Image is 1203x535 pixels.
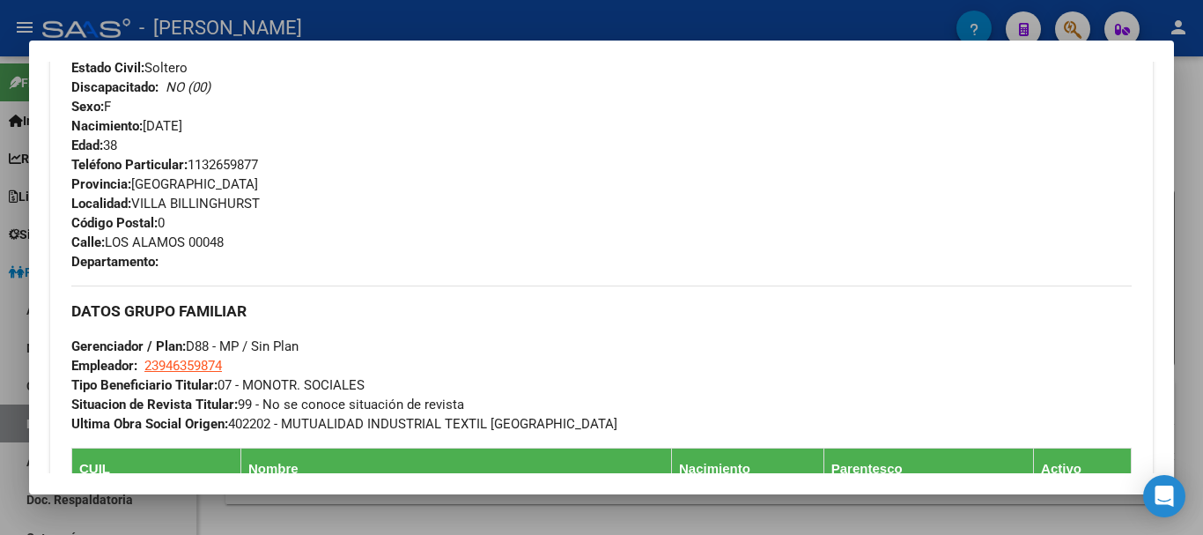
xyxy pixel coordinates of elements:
strong: Código Postal: [71,215,158,231]
span: 0 [71,215,165,231]
div: Open Intercom Messenger [1143,475,1185,517]
strong: Nacimiento: [71,118,143,134]
span: Soltero [71,60,188,76]
th: Nacimiento [672,448,824,489]
span: 23946359874 [144,358,222,374]
strong: Estado Civil: [71,60,144,76]
span: F [71,99,111,115]
strong: Departamento: [71,254,159,270]
h3: DATOS GRUPO FAMILIAR [71,301,1132,321]
span: [GEOGRAPHIC_DATA] [71,176,258,192]
span: [DATE] [71,118,182,134]
strong: Teléfono Particular: [71,157,188,173]
span: D88 - MP / Sin Plan [71,338,299,354]
strong: Localidad: [71,196,131,212]
strong: Ultima Obra Social Origen: [71,416,228,432]
span: 402202 - MUTUALIDAD INDUSTRIAL TEXTIL [GEOGRAPHIC_DATA] [71,416,617,432]
span: 99 - No se conoce situación de revista [71,397,464,412]
strong: Tipo Beneficiario Titular: [71,377,218,393]
strong: Edad: [71,137,103,153]
strong: Situacion de Revista Titular: [71,397,238,412]
strong: Discapacitado: [71,79,159,95]
strong: Provincia: [71,176,131,192]
th: CUIL [72,448,241,489]
strong: Calle: [71,234,105,250]
th: Activo [1034,448,1132,489]
span: 38 [71,137,117,153]
strong: Gerenciador / Plan: [71,338,186,354]
i: NO (00) [166,79,210,95]
span: LOS ALAMOS 00048 [71,234,224,250]
strong: Sexo: [71,99,104,115]
span: 1132659877 [71,157,258,173]
span: 07 - MONOTR. SOCIALES [71,377,365,393]
strong: Empleador: [71,358,137,374]
th: Parentesco [823,448,1033,489]
span: VILLA BILLINGHURST [71,196,260,212]
th: Nombre [240,448,671,489]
